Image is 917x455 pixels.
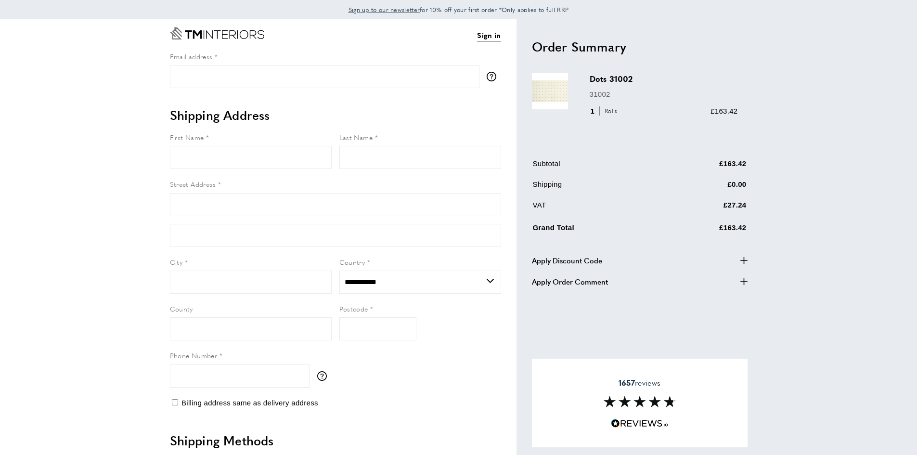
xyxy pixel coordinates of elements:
span: Email address [170,52,213,61]
span: First Name [170,132,204,142]
img: Dots 31002 [532,73,568,109]
span: for 10% off your first order *Only applies to full RRP [349,5,569,14]
span: Billing address same as delivery address [181,399,318,407]
span: Phone Number [170,351,218,360]
p: 31002 [590,89,738,100]
span: Postcode [339,304,368,313]
span: Apply Discount Code [532,255,602,266]
h2: Shipping Methods [170,432,501,449]
button: More information [487,72,501,81]
td: VAT [533,199,662,218]
span: County [170,304,193,313]
strong: 1657 [619,377,635,388]
td: £163.42 [662,220,747,241]
img: Reviews section [604,396,676,407]
span: Rolls [599,106,620,116]
span: Apply Order Comment [532,276,608,287]
td: Shipping [533,179,662,197]
a: Sign in [477,29,501,41]
h2: Order Summary [532,38,748,55]
td: £163.42 [662,158,747,177]
button: More information [317,371,332,381]
td: Grand Total [533,220,662,241]
td: Subtotal [533,158,662,177]
h3: Dots 31002 [590,73,738,84]
span: City [170,257,183,267]
td: £0.00 [662,179,747,197]
span: reviews [619,378,660,388]
h2: Shipping Address [170,106,501,124]
span: Last Name [339,132,373,142]
a: Sign up to our newsletter [349,5,420,14]
a: Go to Home page [170,27,264,39]
span: Country [339,257,365,267]
img: Reviews.io 5 stars [611,419,669,428]
input: Billing address same as delivery address [172,399,178,405]
td: £27.24 [662,199,747,218]
span: Street Address [170,179,216,189]
span: £163.42 [710,107,737,115]
div: 1 [590,105,621,117]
